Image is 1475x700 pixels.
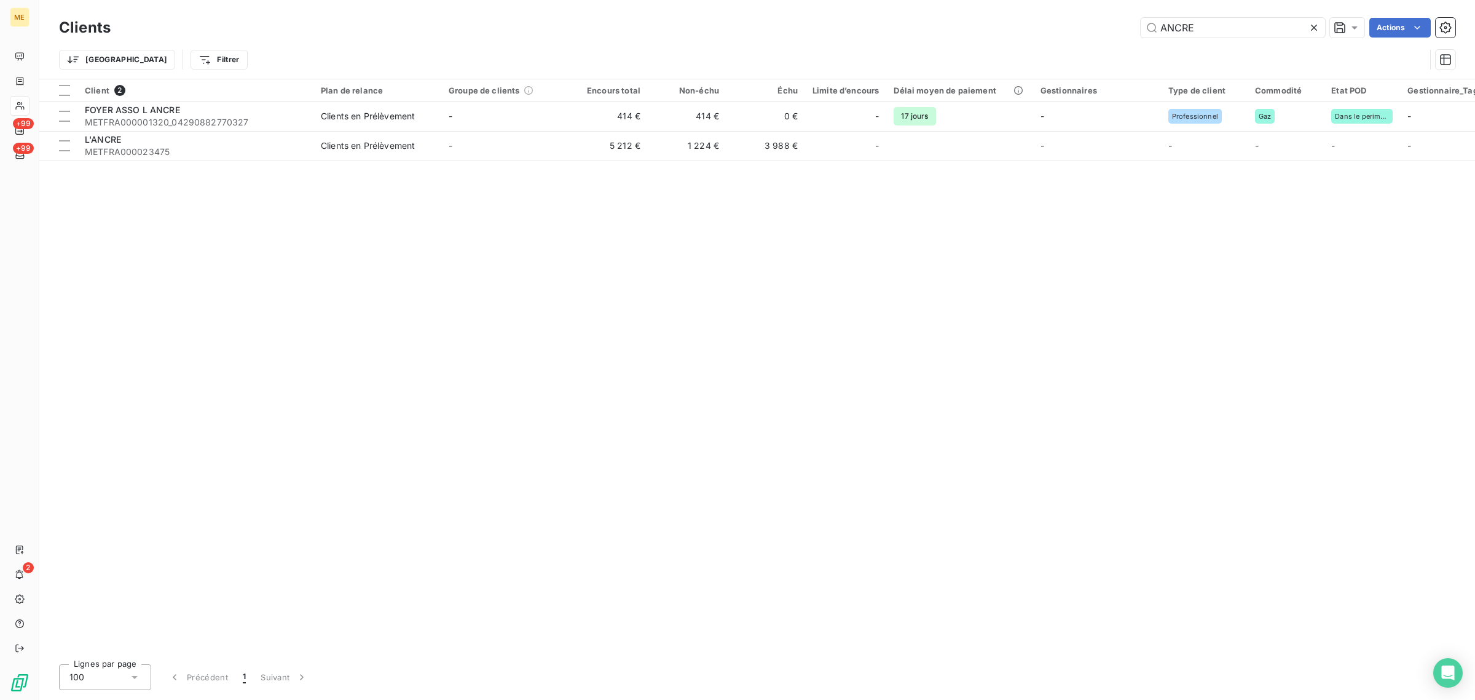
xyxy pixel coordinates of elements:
[449,86,520,95] span: Groupe de clients
[59,50,175,70] button: [GEOGRAPHIC_DATA]
[576,86,640,95] div: Encours total
[1433,658,1463,688] div: Open Intercom Messenger
[875,110,879,122] span: -
[13,118,34,129] span: +99
[734,86,798,95] div: Échu
[1040,111,1044,121] span: -
[10,121,29,140] a: +99
[1040,86,1154,95] div: Gestionnaires
[1259,113,1271,120] span: Gaz
[191,50,247,70] button: Filtrer
[1369,18,1431,38] button: Actions
[1255,140,1259,151] span: -
[812,86,879,95] div: Limite d’encours
[253,664,315,690] button: Suivant
[1407,111,1411,121] span: -
[569,101,648,131] td: 414 €
[161,664,235,690] button: Précédent
[648,101,726,131] td: 414 €
[10,145,29,165] a: +99
[1331,86,1393,95] div: Etat POD
[243,671,246,683] span: 1
[85,116,306,129] span: METFRA000001320_04290882770327
[1168,86,1240,95] div: Type de client
[114,85,125,96] span: 2
[85,86,109,95] span: Client
[85,134,121,145] span: L'ANCRE
[10,7,29,27] div: ME
[894,107,935,125] span: 17 jours
[23,562,34,573] span: 2
[449,111,452,121] span: -
[1335,113,1389,120] span: Dans le perimetre
[1407,140,1411,151] span: -
[321,110,415,122] div: Clients en Prélèvement
[13,143,34,154] span: +99
[875,140,879,152] span: -
[1331,140,1335,151] span: -
[85,105,180,115] span: FOYER ASSO L ANCRE
[894,86,1025,95] div: Délai moyen de paiement
[569,131,648,161] td: 5 212 €
[726,101,805,131] td: 0 €
[85,146,306,158] span: METFRA000023475
[1168,140,1172,151] span: -
[1040,140,1044,151] span: -
[59,17,111,39] h3: Clients
[726,131,805,161] td: 3 988 €
[321,86,434,95] div: Plan de relance
[1141,18,1325,38] input: Rechercher
[69,671,84,683] span: 100
[10,673,29,693] img: Logo LeanPay
[655,86,719,95] div: Non-échu
[449,140,452,151] span: -
[1172,113,1218,120] span: Professionnel
[1255,86,1316,95] div: Commodité
[648,131,726,161] td: 1 224 €
[321,140,415,152] div: Clients en Prélèvement
[235,664,253,690] button: 1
